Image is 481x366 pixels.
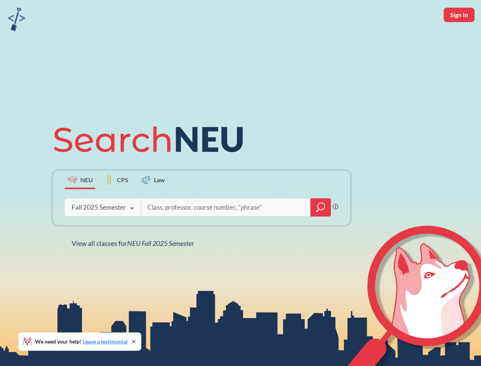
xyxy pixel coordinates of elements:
svg: magnifying glass [316,202,325,213]
div: Fall 2025 Semester [72,203,126,212]
span: View all classes for [72,239,194,247]
div: magnifying glass [310,198,331,217]
a: sandbox logo [8,8,26,33]
img: sandbox logo [8,8,26,31]
span: NEU [80,175,93,184]
span: Law [154,175,165,184]
input: Class, professor, course number, "phrase" [147,199,305,215]
span: NEU Fall 2025 Semester [127,239,194,247]
span: We need your help! [35,339,128,344]
span: CPS [117,175,128,184]
a: Leave a testimonial [83,338,128,345]
button: Sign In [444,8,475,22]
